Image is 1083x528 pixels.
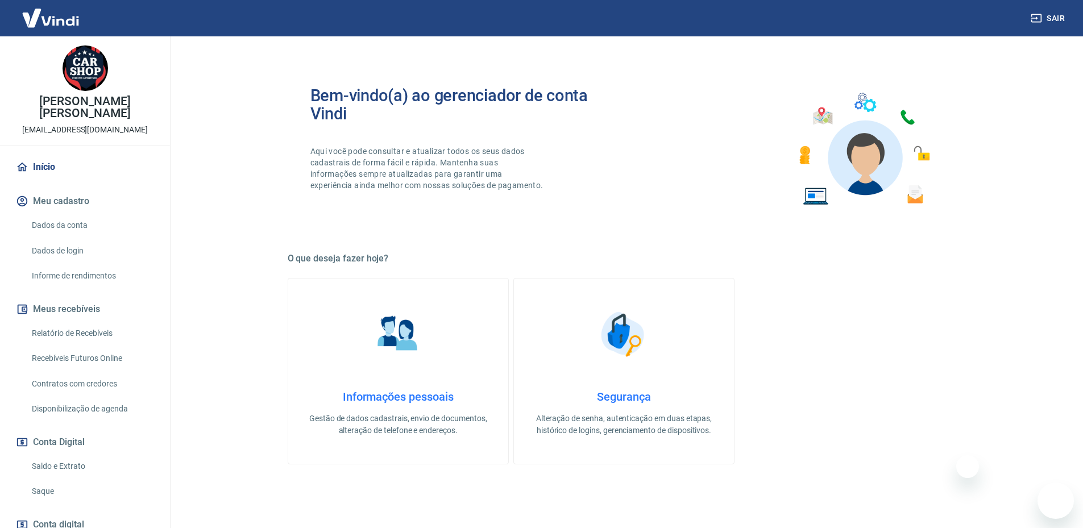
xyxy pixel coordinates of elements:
[288,253,961,264] h5: O que deseja fazer hoje?
[1038,483,1074,519] iframe: Botão para abrir a janela de mensagens
[513,278,735,464] a: SegurançaSegurançaAlteração de senha, autenticação em duas etapas, histórico de logins, gerenciam...
[27,347,156,370] a: Recebíveis Futuros Online
[9,95,161,119] p: [PERSON_NAME] [PERSON_NAME]
[306,413,490,436] p: Gestão de dados cadastrais, envio de documentos, alteração de telefone e endereços.
[14,430,156,455] button: Conta Digital
[595,306,652,363] img: Segurança
[370,306,426,363] img: Informações pessoais
[14,189,156,214] button: Meu cadastro
[288,278,509,464] a: Informações pessoaisInformações pessoaisGestão de dados cadastrais, envio de documentos, alteraçã...
[27,397,156,421] a: Disponibilização de agenda
[63,45,108,91] img: 785140de-6b58-4ae3-95d6-5f3a0ac8f274.jpeg
[14,155,156,180] a: Início
[27,322,156,345] a: Relatório de Recebíveis
[14,297,156,322] button: Meus recebíveis
[1028,8,1069,29] button: Sair
[789,86,938,212] img: Imagem de um avatar masculino com diversos icones exemplificando as funcionalidades do gerenciado...
[532,413,716,436] p: Alteração de senha, autenticação em duas etapas, histórico de logins, gerenciamento de dispositivos.
[27,264,156,288] a: Informe de rendimentos
[14,1,88,35] img: Vindi
[27,372,156,396] a: Contratos com credores
[310,86,624,123] h2: Bem-vindo(a) ao gerenciador de conta Vindi
[27,239,156,263] a: Dados de login
[27,214,156,237] a: Dados da conta
[306,390,490,404] h4: Informações pessoais
[27,455,156,478] a: Saldo e Extrato
[956,455,979,478] iframe: Fechar mensagem
[532,390,716,404] h4: Segurança
[27,480,156,503] a: Saque
[22,124,148,136] p: [EMAIL_ADDRESS][DOMAIN_NAME]
[310,145,546,191] p: Aqui você pode consultar e atualizar todos os seus dados cadastrais de forma fácil e rápida. Mant...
